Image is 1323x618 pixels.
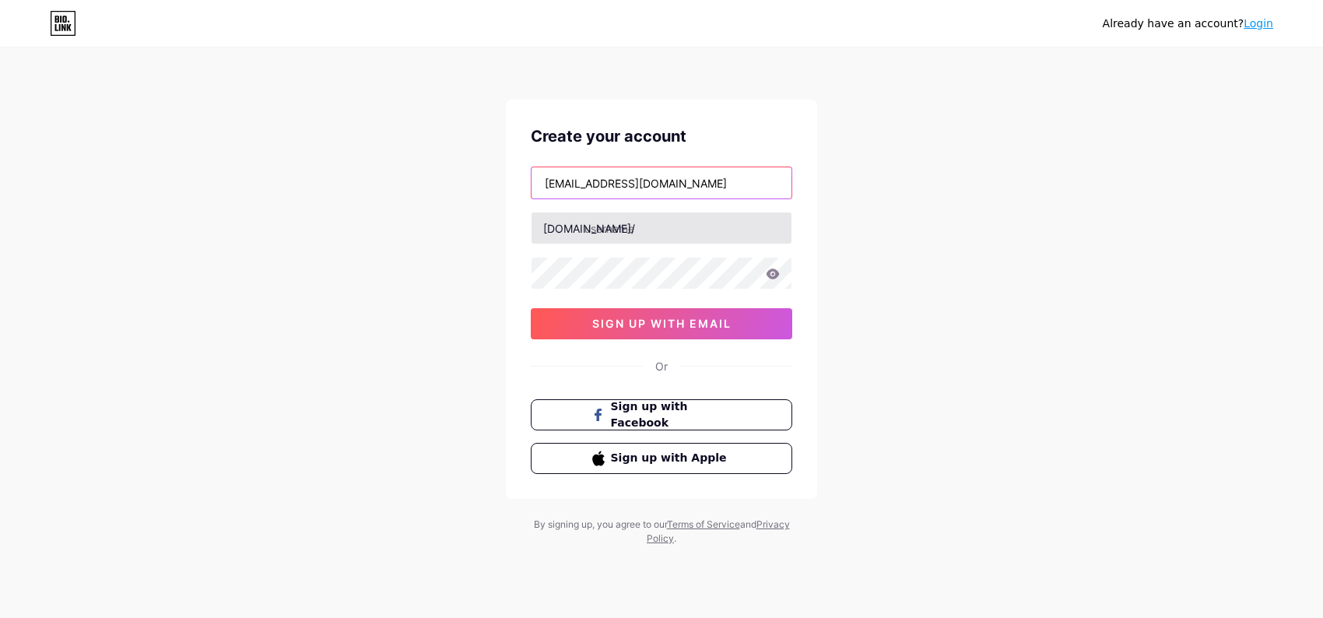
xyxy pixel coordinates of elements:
[531,443,792,474] button: Sign up with Apple
[647,518,790,544] a: Privacy Policy
[543,220,635,237] div: [DOMAIN_NAME]/
[531,308,792,339] button: sign up with email
[1244,17,1273,30] a: Login
[532,167,791,198] input: Email
[592,317,732,330] span: sign up with email
[532,212,791,244] input: username
[611,450,732,466] span: Sign up with Apple
[667,518,740,530] a: Terms of Service
[531,125,792,148] div: Create your account
[655,358,668,374] div: Or
[529,518,794,546] div: By signing up, you agree to our and .
[531,399,792,430] button: Sign up with Facebook
[1103,16,1273,32] div: Already have an account?
[611,399,732,431] span: Sign up with Facebook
